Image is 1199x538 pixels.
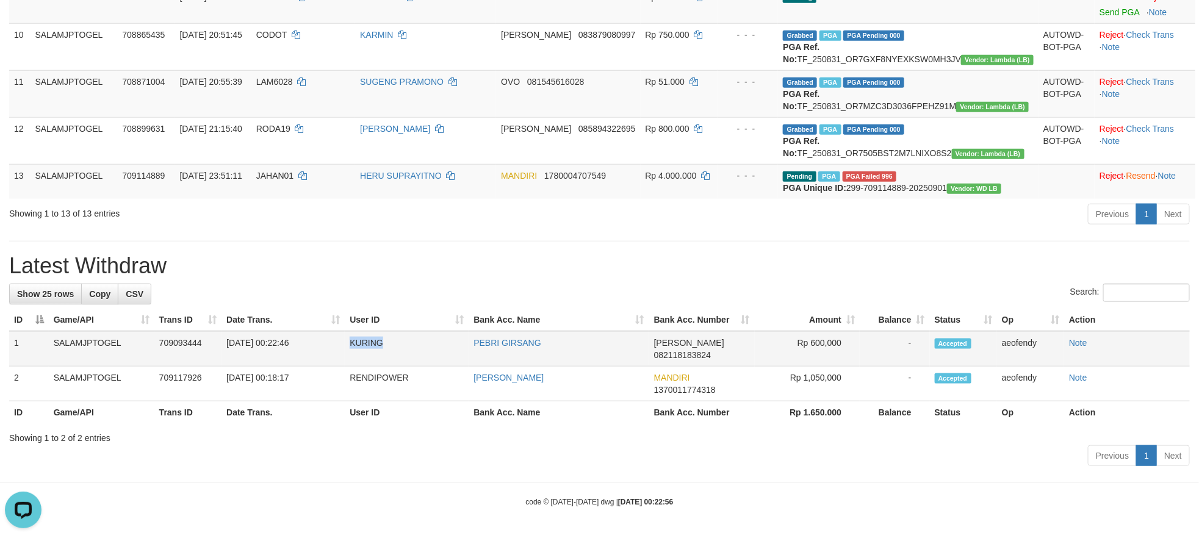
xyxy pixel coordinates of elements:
td: · · [1095,70,1195,117]
span: LAM6028 [256,77,293,87]
td: - [860,367,929,401]
span: [PERSON_NAME] [501,30,571,40]
td: 709117926 [154,367,221,401]
th: Date Trans. [221,401,345,424]
th: ID [9,401,49,424]
a: Note [1158,171,1176,181]
a: PEBRI GIRSANG [473,338,541,348]
td: TF_250831_OR7MZC3D3036FPEHZ91M [778,70,1039,117]
span: Rp 4.000.000 [646,171,697,181]
span: Accepted [935,339,971,349]
span: Marked by aeoameng [819,124,841,135]
th: Amount: activate to sort column ascending [755,309,860,331]
span: Accepted [935,373,971,384]
span: Marked by aeofendy [818,171,840,182]
div: Showing 1 to 13 of 13 entries [9,203,491,220]
div: - - - [722,76,774,88]
td: · · [1095,117,1195,164]
a: Send PGA [1100,7,1139,17]
span: [DATE] 20:51:45 [180,30,242,40]
span: PGA Pending [843,77,904,88]
td: TF_250831_OR7GXF8NYEXKSW0MH3JV [778,23,1039,70]
b: PGA Ref. No: [783,42,819,64]
a: Note [1069,338,1087,348]
b: PGA Ref. No: [783,89,819,111]
th: Op: activate to sort column ascending [997,309,1064,331]
span: PGA Error [843,171,897,182]
span: Copy 085894322695 to clipboard [578,124,635,134]
td: 2 [9,367,49,401]
th: Status: activate to sort column ascending [930,309,997,331]
a: Next [1156,204,1190,224]
span: [DATE] 21:15:40 [180,124,242,134]
a: Check Trans [1126,124,1175,134]
td: SALAMJPTOGEL [30,70,117,117]
a: Copy [81,284,118,304]
th: Status [930,401,997,424]
span: PGA Pending [843,124,904,135]
th: Date Trans.: activate to sort column ascending [221,309,345,331]
div: - - - [722,170,774,182]
span: OVO [501,77,520,87]
th: User ID: activate to sort column ascending [345,309,469,331]
td: SALAMJPTOGEL [49,367,154,401]
a: 1 [1136,204,1157,224]
span: 708865435 [122,30,165,40]
span: Vendor URL: https://dashboard.q2checkout.com/secure [956,102,1029,112]
td: KURING [345,331,469,367]
a: Note [1069,373,1087,382]
a: 1 [1136,445,1157,466]
td: 1 [9,331,49,367]
th: Bank Acc. Name: activate to sort column ascending [469,309,649,331]
a: [PERSON_NAME] [473,373,544,382]
td: RENDIPOWER [345,367,469,401]
a: Note [1102,136,1120,146]
span: MANDIRI [654,373,690,382]
td: 10 [9,23,30,70]
a: Previous [1088,445,1137,466]
span: RODA19 [256,124,290,134]
span: Copy 1370011774318 to clipboard [654,385,716,395]
span: Vendor URL: https://dashboard.q2checkout.com/secure [961,55,1034,65]
span: Copy 081545616028 to clipboard [527,77,584,87]
span: Grabbed [783,77,817,88]
button: Open LiveChat chat widget [5,5,41,41]
th: Bank Acc. Name [469,401,649,424]
a: Resend [1126,171,1156,181]
span: Marked by aeoameng [819,77,841,88]
span: JAHAN01 [256,171,293,181]
span: Pending [783,171,816,182]
th: Trans ID: activate to sort column ascending [154,309,221,331]
span: [DATE] 20:55:39 [180,77,242,87]
td: Rp 600,000 [755,331,860,367]
td: TF_250831_OR7505BST2M7LNIXO8S2 [778,117,1039,164]
th: Balance [860,401,929,424]
th: Game/API: activate to sort column ascending [49,309,154,331]
a: Reject [1100,77,1124,87]
a: Check Trans [1126,30,1175,40]
th: ID: activate to sort column descending [9,309,49,331]
div: - - - [722,29,774,41]
span: [DATE] 23:51:11 [180,171,242,181]
td: SALAMJPTOGEL [49,331,154,367]
td: 709093444 [154,331,221,367]
a: Note [1102,42,1120,52]
span: PGA Pending [843,30,904,41]
a: Show 25 rows [9,284,82,304]
th: Trans ID [154,401,221,424]
label: Search: [1070,284,1190,302]
td: AUTOWD-BOT-PGA [1039,70,1095,117]
h1: Latest Withdraw [9,254,1190,278]
td: 11 [9,70,30,117]
a: Reject [1100,124,1124,134]
td: AUTOWD-BOT-PGA [1039,117,1095,164]
td: - [860,331,929,367]
td: 299-709114889-20250901 [778,164,1039,199]
span: Marked by aeoameng [819,30,841,41]
span: Vendor URL: https://dashboard.q2checkout.com/secure [947,184,1001,194]
td: AUTOWD-BOT-PGA [1039,23,1095,70]
td: [DATE] 00:18:17 [221,367,345,401]
span: Copy 1780004707549 to clipboard [544,171,606,181]
span: 708871004 [122,77,165,87]
span: Rp 750.000 [646,30,690,40]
